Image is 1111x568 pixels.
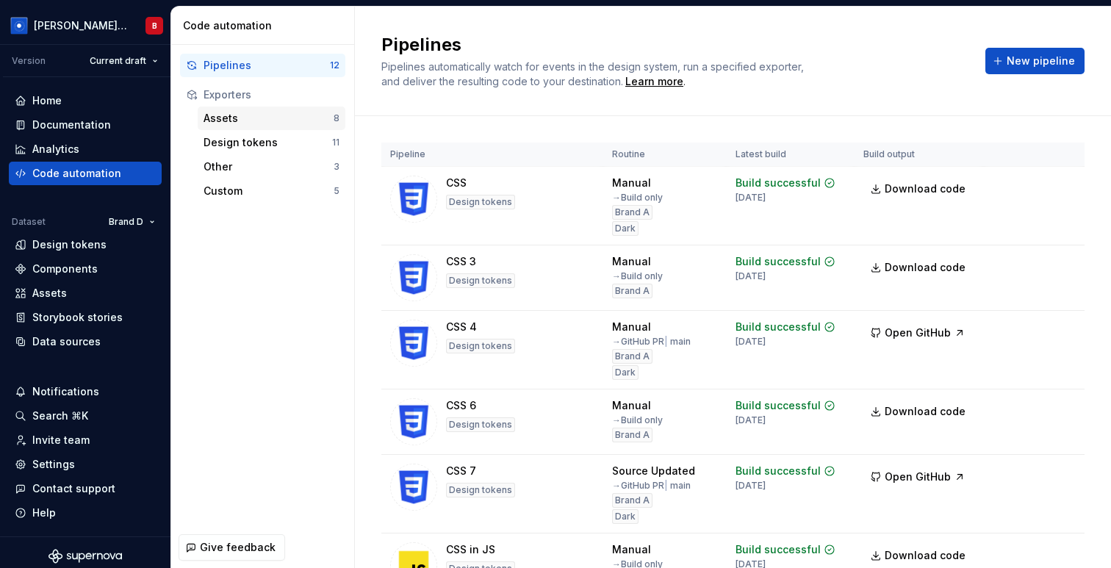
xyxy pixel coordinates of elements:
[198,131,345,154] button: Design tokens11
[198,179,345,203] button: Custom5
[736,398,821,413] div: Build successful
[334,161,339,173] div: 3
[612,480,691,492] div: → GitHub PR main
[612,284,652,298] div: Brand A
[204,159,334,174] div: Other
[612,336,691,348] div: → GitHub PR main
[204,111,334,126] div: Assets
[664,336,668,347] span: |
[446,254,476,269] div: CSS 3
[612,464,695,478] div: Source Updated
[863,472,972,485] a: Open GitHub
[612,414,663,426] div: → Build only
[32,506,56,520] div: Help
[32,409,88,423] div: Search ⌘K
[32,286,67,301] div: Assets
[1007,54,1075,68] span: New pipeline
[32,384,99,399] div: Notifications
[48,549,122,564] svg: Supernova Logo
[9,233,162,256] a: Design tokens
[9,501,162,525] button: Help
[183,18,348,33] div: Code automation
[381,143,603,167] th: Pipeline
[198,107,345,130] button: Assets8
[612,254,651,269] div: Manual
[863,254,975,281] a: Download code
[12,55,46,67] div: Version
[32,457,75,472] div: Settings
[9,137,162,161] a: Analytics
[612,192,663,204] div: → Build only
[334,112,339,124] div: 8
[446,398,476,413] div: CSS 6
[9,281,162,305] a: Assets
[179,534,285,561] button: Give feedback
[612,205,652,220] div: Brand A
[612,542,651,557] div: Manual
[664,480,668,491] span: |
[446,320,477,334] div: CSS 4
[9,162,162,185] a: Code automation
[9,453,162,476] a: Settings
[446,339,515,353] div: Design tokens
[32,142,79,157] div: Analytics
[736,542,821,557] div: Build successful
[727,143,855,167] th: Latest build
[446,273,515,288] div: Design tokens
[32,262,98,276] div: Components
[9,380,162,403] button: Notifications
[446,464,476,478] div: CSS 7
[180,54,345,77] button: Pipelines12
[612,221,639,236] div: Dark
[200,540,276,555] span: Give feedback
[736,270,766,282] div: [DATE]
[446,417,515,432] div: Design tokens
[198,155,345,179] button: Other3
[34,18,128,33] div: [PERSON_NAME] Design System
[863,398,975,425] a: Download code
[863,464,972,490] button: Open GitHub
[736,464,821,478] div: Build successful
[9,404,162,428] button: Search ⌘K
[3,10,168,41] button: [PERSON_NAME] Design SystemB
[10,17,28,35] img: 049812b6-2877-400d-9dc9-987621144c16.png
[32,481,115,496] div: Contact support
[612,176,651,190] div: Manual
[334,185,339,197] div: 5
[885,260,966,275] span: Download code
[612,509,639,524] div: Dark
[863,176,975,202] a: Download code
[446,195,515,209] div: Design tokens
[332,137,339,148] div: 11
[9,428,162,452] a: Invite team
[855,143,984,167] th: Build output
[381,33,968,57] h2: Pipelines
[204,58,330,73] div: Pipelines
[12,216,46,228] div: Dataset
[330,60,339,71] div: 12
[204,135,332,150] div: Design tokens
[612,320,651,334] div: Manual
[204,87,339,102] div: Exporters
[885,548,966,563] span: Download code
[9,257,162,281] a: Components
[736,320,821,334] div: Build successful
[623,76,686,87] span: .
[603,143,727,167] th: Routine
[32,118,111,132] div: Documentation
[736,176,821,190] div: Build successful
[612,398,651,413] div: Manual
[9,113,162,137] a: Documentation
[863,320,972,346] button: Open GitHub
[736,480,766,492] div: [DATE]
[32,310,123,325] div: Storybook stories
[9,330,162,353] a: Data sources
[612,493,652,508] div: Brand A
[32,166,121,181] div: Code automation
[736,336,766,348] div: [DATE]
